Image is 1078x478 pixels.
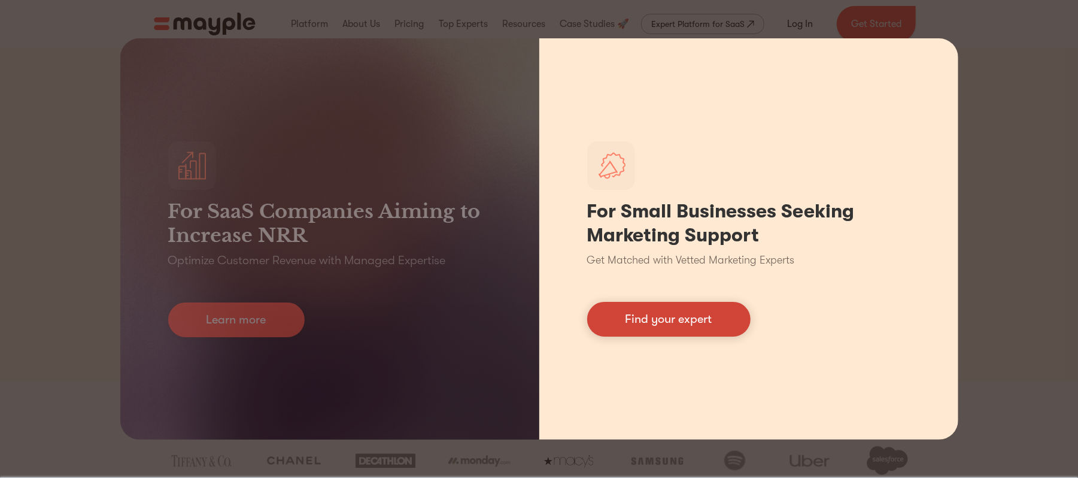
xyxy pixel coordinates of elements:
a: Learn more [168,302,305,337]
h3: For SaaS Companies Aiming to Increase NRR [168,199,491,247]
p: Get Matched with Vetted Marketing Experts [587,252,795,268]
h1: For Small Businesses Seeking Marketing Support [587,199,910,247]
p: Optimize Customer Revenue with Managed Expertise [168,252,446,269]
a: Find your expert [587,302,751,337]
